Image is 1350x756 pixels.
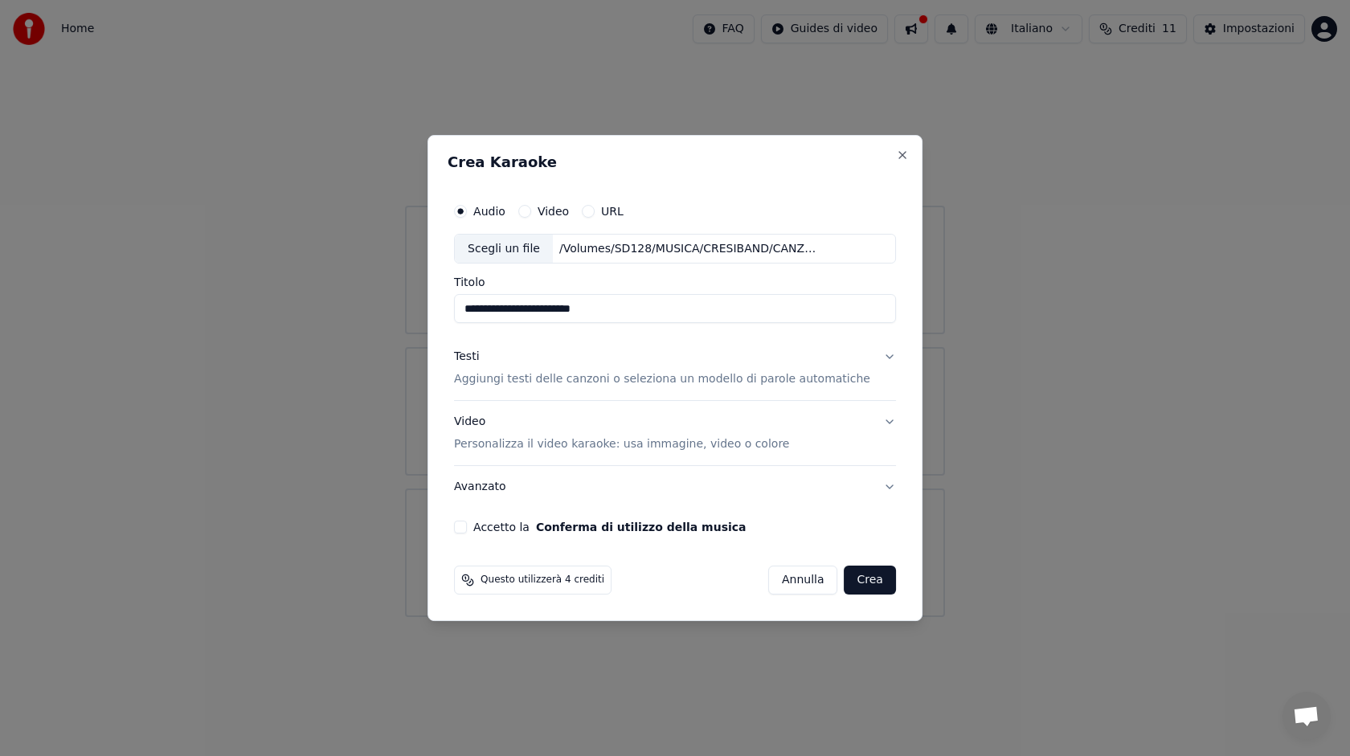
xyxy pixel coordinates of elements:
[454,402,896,466] button: VideoPersonalizza il video karaoke: usa immagine, video o colore
[538,206,569,217] label: Video
[454,337,896,401] button: TestiAggiungi testi delle canzoni o seleziona un modello di parole automatiche
[768,566,838,595] button: Annulla
[845,566,896,595] button: Crea
[455,235,553,264] div: Scegli un file
[553,241,826,257] div: /Volumes/SD128/MUSICA/CRESIBAND/CANZONI SCALETTA/50 SPECIAL (La) - Lunapop/SOL/AUDIO/CRESIBAND BA...
[473,206,505,217] label: Audio
[454,466,896,508] button: Avanzato
[473,521,746,533] label: Accetto la
[536,521,747,533] button: Accetto la
[448,155,902,170] h2: Crea Karaoke
[454,372,870,388] p: Aggiungi testi delle canzoni o seleziona un modello di parole automatiche
[454,277,896,288] label: Titolo
[454,436,789,452] p: Personalizza il video karaoke: usa immagine, video o colore
[454,415,789,453] div: Video
[481,574,604,586] span: Questo utilizzerà 4 crediti
[601,206,624,217] label: URL
[454,349,479,366] div: Testi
